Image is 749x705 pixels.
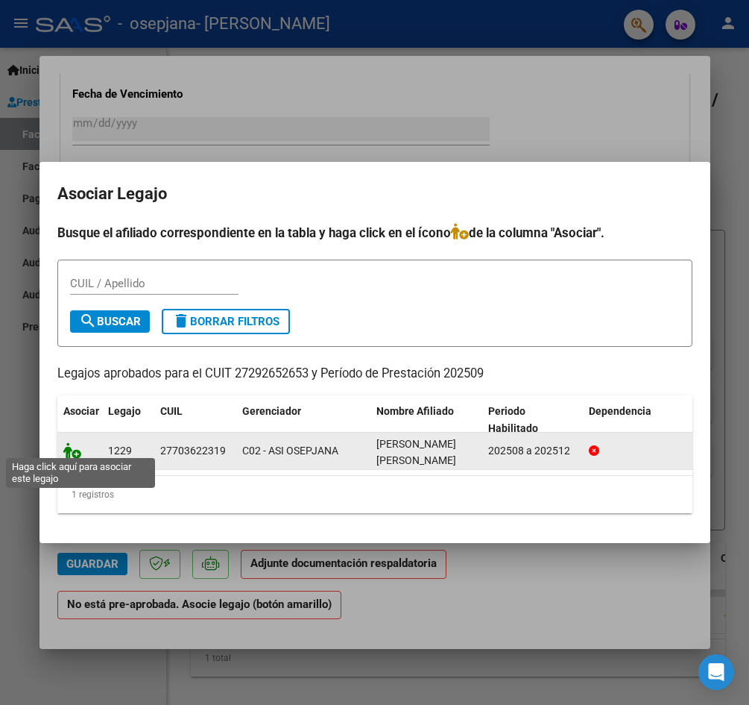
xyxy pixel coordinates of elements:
button: Buscar [70,310,150,333]
h4: Busque el afiliado correspondiente en la tabla y haga click en el ícono de la columna "Asociar". [57,223,692,242]
datatable-header-cell: Asociar [57,395,102,445]
span: CUIL [160,405,183,417]
span: Legajo [108,405,141,417]
span: Periodo Habilitado [488,405,538,434]
span: Asociar [63,405,99,417]
button: Borrar Filtros [162,309,290,334]
span: C02 - ASI OSEPJANA [242,445,338,457]
mat-icon: delete [172,312,190,330]
span: 1229 [108,445,132,457]
div: Open Intercom Messenger [698,654,734,690]
mat-icon: search [79,312,97,330]
span: Buscar [79,315,141,328]
datatable-header-cell: Gerenciador [236,395,370,445]
datatable-header-cell: Periodo Habilitado [482,395,583,445]
datatable-header-cell: Legajo [102,395,154,445]
datatable-header-cell: Dependencia [583,395,695,445]
div: 27703622319 [160,442,226,460]
h2: Asociar Legajo [57,180,692,208]
p: Legajos aprobados para el CUIT 27292652653 y Período de Prestación 202509 [57,365,692,383]
span: Dependencia [589,405,651,417]
datatable-header-cell: Nombre Afiliado [370,395,482,445]
span: SANCHEZ EMMA RENATA [376,438,456,467]
div: 202508 a 202512 [488,442,577,460]
datatable-header-cell: CUIL [154,395,236,445]
span: Gerenciador [242,405,301,417]
div: 1 registros [57,476,692,513]
span: Nombre Afiliado [376,405,454,417]
span: Borrar Filtros [172,315,279,328]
